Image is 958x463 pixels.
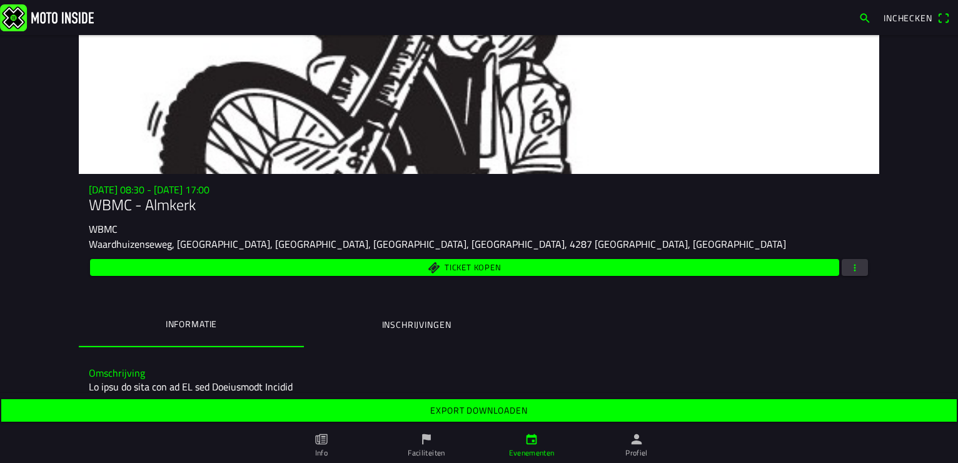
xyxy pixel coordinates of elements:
ion-label: Evenementen [509,447,555,459]
span: Ticket kopen [445,263,501,272]
ion-label: Profiel [625,447,648,459]
h3: Omschrijving [89,367,869,379]
ion-icon: vlag [420,432,433,446]
h1: WBMC - Almkerk [89,196,869,214]
ion-button: Export downloaden [1,399,957,422]
ion-label: Informatie [166,317,217,331]
ion-label: Faciliteiten [408,447,445,459]
h3: [DATE] 08:30 - [DATE] 17:00 [89,184,869,196]
ion-icon: persoon [630,432,643,446]
ion-icon: papier [315,432,328,446]
ion-label: Inschrijvingen [382,318,451,332]
ion-text: WBMC [89,221,118,237]
a: IncheckenQR-scanner [877,7,955,28]
span: Inchecken [884,11,932,24]
ion-text: Waardhuizenseweg, [GEOGRAPHIC_DATA], [GEOGRAPHIC_DATA], [GEOGRAPHIC_DATA], [GEOGRAPHIC_DATA], 428... [89,237,786,252]
a: zoeken [852,7,877,28]
ion-label: Info [315,447,328,459]
ion-icon: kalender [525,432,538,446]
